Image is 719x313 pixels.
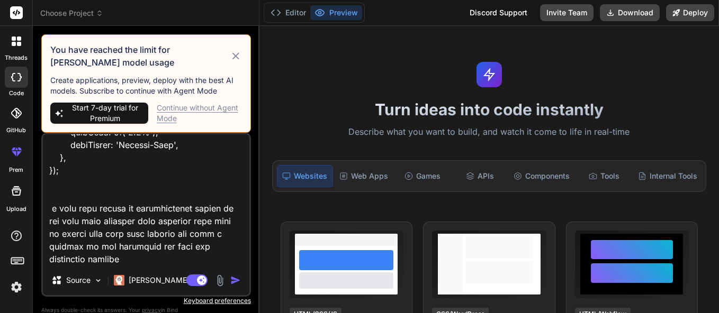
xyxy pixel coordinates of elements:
[266,100,713,119] h1: Turn ideas into code instantly
[41,297,251,305] p: Keyboard preferences
[67,103,144,124] span: Start 7-day trial for Premium
[214,274,226,287] img: attachment
[7,278,25,296] img: settings
[6,126,26,135] label: GitHub
[40,8,103,19] span: Choose Project
[50,103,148,124] button: Start 7-day trial for Premium
[66,275,91,286] p: Source
[43,134,249,265] textarea: loremi { Dolo, Sita, ConseCtetu, AdipiscinGelitse, Doeiu, TemporInci } utla 'etdol-magnaa'; enima...
[310,5,362,20] button: Preview
[5,53,28,62] label: threads
[266,125,713,139] p: Describe what you want to build, and watch it come to life in real-time
[9,165,23,174] label: prem
[394,165,450,187] div: Games
[6,205,26,214] label: Upload
[114,275,124,286] img: Claude 4 Sonnet
[94,276,103,285] img: Pick Models
[50,75,242,96] p: Create applications, preview, deploy with the best AI models. Subscribe to continue with Agent Mode
[600,4,660,21] button: Download
[666,4,714,21] button: Deploy
[142,307,161,313] span: privacy
[157,103,242,124] div: Continue without Agent Mode
[230,275,241,286] img: icon
[634,165,702,187] div: Internal Tools
[452,165,508,187] div: APIs
[540,4,594,21] button: Invite Team
[50,43,230,69] h3: You have reached the limit for [PERSON_NAME] model usage
[129,275,208,286] p: [PERSON_NAME] 4 S..
[277,165,334,187] div: Websites
[509,165,574,187] div: Components
[576,165,632,187] div: Tools
[9,89,24,98] label: code
[463,4,534,21] div: Discord Support
[266,5,310,20] button: Editor
[335,165,392,187] div: Web Apps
